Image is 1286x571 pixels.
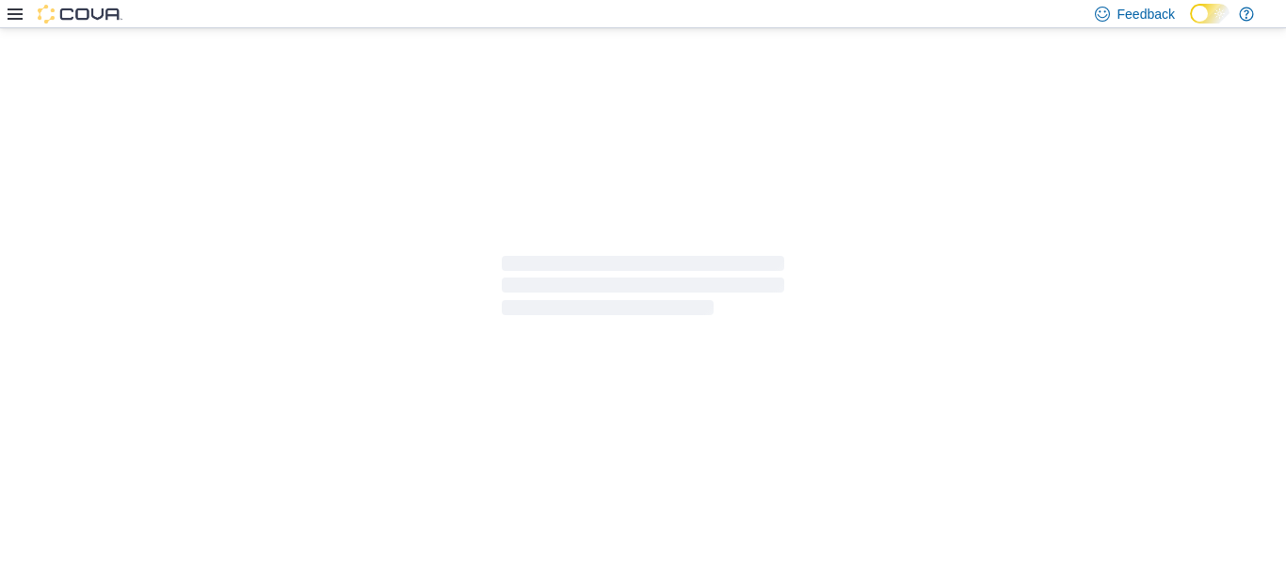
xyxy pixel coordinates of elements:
span: Loading [502,260,784,320]
img: Cova [38,5,122,24]
input: Dark Mode [1190,4,1230,24]
span: Feedback [1117,5,1175,24]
